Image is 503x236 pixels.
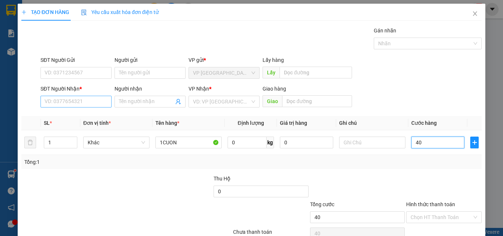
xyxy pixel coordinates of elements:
[24,158,195,166] div: Tổng: 1
[62,28,101,34] b: [DOMAIN_NAME]
[336,116,408,130] th: Ghi chú
[83,120,111,126] span: Đơn vị tính
[238,120,264,126] span: Định lượng
[155,120,179,126] span: Tên hàng
[21,10,27,15] span: plus
[263,57,284,63] span: Lấy hàng
[406,201,455,207] label: Hình thức thanh toán
[175,99,181,105] span: user-add
[155,137,222,148] input: VD: Bàn, Ghế
[21,9,69,15] span: TẠO ĐƠN HÀNG
[115,56,186,64] div: Người gửi
[339,137,405,148] input: Ghi Chú
[193,67,255,78] span: VP Sài Gòn
[88,137,145,148] span: Khác
[24,137,36,148] button: delete
[189,56,260,64] div: VP gửi
[465,4,485,24] button: Close
[411,120,437,126] span: Cước hàng
[44,120,50,126] span: SL
[263,67,279,78] span: Lấy
[280,120,307,126] span: Giá trị hàng
[263,86,286,92] span: Giao hàng
[41,56,112,64] div: SĐT Người Gửi
[280,137,333,148] input: 0
[115,85,186,93] div: Người nhận
[471,140,478,145] span: plus
[9,47,42,82] b: [PERSON_NAME]
[48,11,71,71] b: BIÊN NHẬN GỬI HÀNG HÓA
[310,201,334,207] span: Tổng cước
[80,9,98,27] img: logo.jpg
[374,28,396,34] label: Gán nhãn
[41,85,112,93] div: SĐT Người Nhận
[81,10,87,15] img: icon
[214,176,231,182] span: Thu Hộ
[472,11,478,17] span: close
[263,95,282,107] span: Giao
[62,35,101,44] li: (c) 2017
[282,95,352,107] input: Dọc đường
[470,137,479,148] button: plus
[81,9,159,15] span: Yêu cầu xuất hóa đơn điện tử
[189,86,209,92] span: VP Nhận
[267,137,274,148] span: kg
[279,67,352,78] input: Dọc đường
